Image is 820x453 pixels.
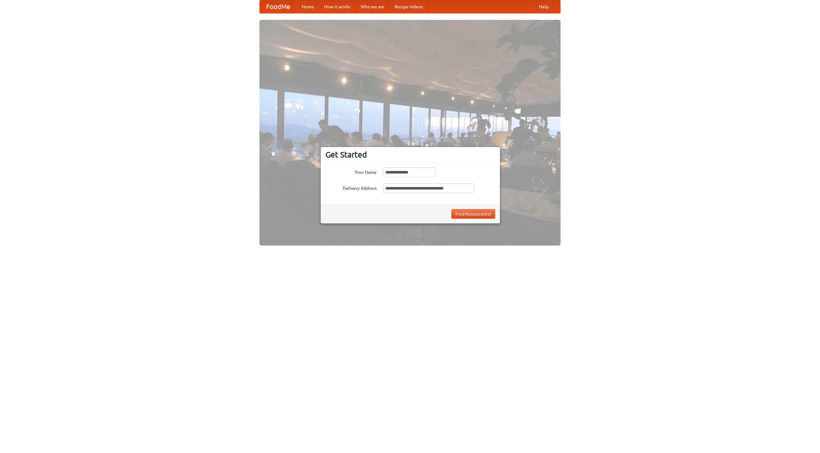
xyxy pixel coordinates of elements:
a: FoodMe [260,0,297,13]
a: How it works [319,0,356,13]
a: Who we are [356,0,389,13]
a: Help [534,0,554,13]
label: Your Name [325,167,377,175]
a: Home [297,0,319,13]
button: Find Restaurants! [451,209,495,219]
a: Recipe videos [389,0,428,13]
h3: Get Started [325,150,495,159]
label: Delivery Address [325,183,377,191]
